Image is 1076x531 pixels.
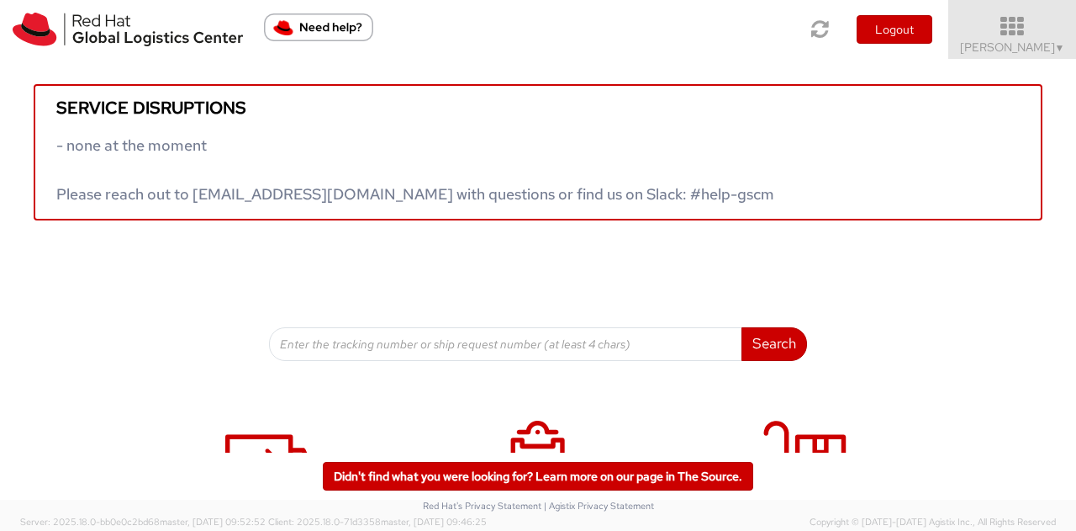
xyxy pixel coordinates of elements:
button: Logout [857,15,932,44]
span: master, [DATE] 09:52:52 [160,516,266,528]
button: Search [741,327,807,361]
a: Didn't find what you were looking for? Learn more on our page in The Source. [323,462,753,491]
a: | Agistix Privacy Statement [544,500,654,512]
span: [PERSON_NAME] [960,40,1065,55]
img: rh-logistics-00dfa346123c4ec078e1.svg [13,13,243,46]
span: master, [DATE] 09:46:25 [381,516,487,528]
span: Client: 2025.18.0-71d3358 [268,516,487,528]
span: Server: 2025.18.0-bb0e0c2bd68 [20,516,266,528]
span: Copyright © [DATE]-[DATE] Agistix Inc., All Rights Reserved [810,516,1056,529]
span: - none at the moment Please reach out to [EMAIL_ADDRESS][DOMAIN_NAME] with questions or find us o... [56,135,774,204]
button: Need help? [264,13,373,41]
input: Enter the tracking number or ship request number (at least 4 chars) [269,327,742,361]
a: Service disruptions - none at the moment Please reach out to [EMAIL_ADDRESS][DOMAIN_NAME] with qu... [34,84,1042,220]
h5: Service disruptions [56,98,1020,117]
a: Red Hat's Privacy Statement [423,500,541,512]
span: ▼ [1055,41,1065,55]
